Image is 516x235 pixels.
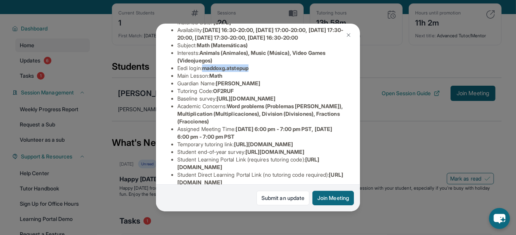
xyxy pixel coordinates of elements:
[177,141,345,148] li: Temporary tutoring link :
[245,149,304,155] span: [URL][DOMAIN_NAME]
[209,72,222,79] span: Math
[216,80,260,86] span: [PERSON_NAME]
[177,171,345,186] li: Student Direct Learning Portal Link (no tutoring code required) :
[217,95,276,102] span: [URL][DOMAIN_NAME]
[177,156,345,171] li: Student Learning Portal Link (requires tutoring code) :
[177,27,344,41] span: [DATE] 16:30-20:00, [DATE] 17:00-20:00, [DATE] 17:30-20:00, [DATE] 17:30-20:00, [DATE] 16:30-20:00
[234,141,293,147] span: [URL][DOMAIN_NAME]
[202,65,248,71] span: maddoxg.atstepup
[177,103,343,125] span: Word problems (Problemas [PERSON_NAME]), Multiplication (Multiplicaciones), Division (Divisiones)...
[177,26,345,42] li: Availability:
[177,42,345,49] li: Subject :
[346,32,352,38] img: Close Icon
[177,72,345,80] li: Main Lesson :
[489,208,510,229] button: chat-button
[177,95,345,102] li: Baseline survey :
[177,125,345,141] li: Assigned Meeting Time :
[256,191,309,205] a: Submit an update
[177,80,345,87] li: Guardian Name :
[177,102,345,125] li: Academic Concerns :
[177,64,345,72] li: Eedi login :
[213,88,234,94] span: OF2RUF
[312,191,354,205] button: Join Meeting
[177,49,345,64] li: Interests :
[177,87,345,95] li: Tutoring Code :
[197,42,248,48] span: Math (Matemáticas)
[177,148,345,156] li: Student end-of-year survey :
[177,126,332,140] span: [DATE] 6:00 pm - 7:00 pm PST, [DATE] 6:00 pm - 7:00 pm PST
[177,50,325,64] span: Animals (Animales), Music (Música), Video Games (Videojuegos)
